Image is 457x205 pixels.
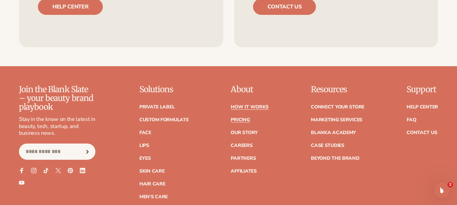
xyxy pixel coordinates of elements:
[139,85,189,94] p: Solutions
[231,130,257,135] a: Our Story
[139,195,168,199] a: Men's Care
[311,130,356,135] a: Blanka Academy
[311,105,364,109] a: Connect your store
[19,116,95,137] p: Stay in the know on the latest in beauty, tech, startup, and business news.
[448,182,453,187] span: 2
[139,143,149,148] a: Lips
[231,143,252,148] a: Careers
[231,118,250,122] a: Pricing
[231,105,269,109] a: How It Works
[80,144,95,160] button: Subscribe
[139,169,164,174] a: Skin Care
[231,156,256,161] a: Partners
[231,85,269,94] p: About
[139,156,151,161] a: Eyes
[407,85,438,94] p: Support
[407,130,437,135] a: Contact Us
[434,182,450,198] iframe: Intercom live chat
[407,118,416,122] a: FAQ
[311,118,362,122] a: Marketing services
[407,105,438,109] a: Help Center
[139,105,175,109] a: Private label
[311,85,364,94] p: Resources
[139,130,151,135] a: Face
[139,118,189,122] a: Custom formulate
[19,85,95,112] p: Join the Blank Slate – your beauty brand playbook
[139,182,165,186] a: Hair Care
[311,143,344,148] a: Case Studies
[311,156,360,161] a: Beyond the brand
[231,169,256,174] a: Affiliates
